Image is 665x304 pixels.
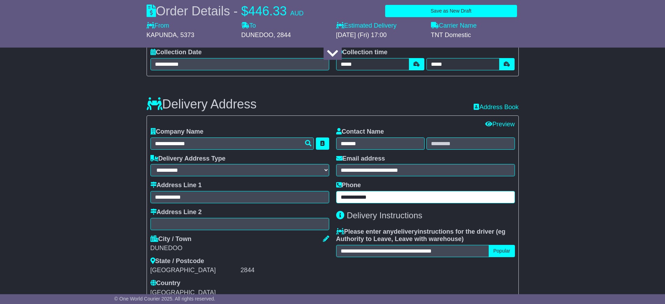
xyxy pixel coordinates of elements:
h3: Delivery Address [147,97,257,111]
span: [GEOGRAPHIC_DATA] [150,289,216,296]
label: Please enter any instructions for the driver ( ) [336,228,515,243]
div: 2844 [241,267,329,274]
label: From [147,22,169,30]
label: Company Name [150,128,204,136]
a: Preview [485,121,515,128]
span: $ [241,4,248,18]
span: AUD [290,10,304,17]
label: Delivery Address Type [150,155,226,163]
label: Phone [336,182,361,189]
div: Order Details - [147,3,304,19]
span: delivery [394,228,418,235]
label: Collection Date [150,49,202,56]
label: Address Line 2 [150,208,202,216]
div: DUNEDOO [150,245,329,252]
span: Delivery Instructions [347,211,422,220]
label: Address Line 1 [150,182,202,189]
div: [DATE] (Fri) 17:00 [336,31,424,39]
a: Address Book [474,104,518,111]
div: TNT Domestic [431,31,519,39]
span: 446.33 [248,4,287,18]
label: State / Postcode [150,257,204,265]
span: KAPUNDA [147,31,177,38]
label: Email address [336,155,385,163]
span: eg Authority to Leave, Leave with warehouse [336,228,505,243]
button: Save as New Draft [385,5,517,17]
span: © One World Courier 2025. All rights reserved. [114,296,215,302]
div: [GEOGRAPHIC_DATA] [150,267,239,274]
label: City / Town [150,235,192,243]
span: DUNEDOO [241,31,274,38]
span: , 2844 [274,31,291,38]
label: Contact Name [336,128,384,136]
label: To [241,22,256,30]
label: Carrier Name [431,22,477,30]
span: , 5373 [177,31,194,38]
label: Country [150,280,181,287]
label: Estimated Delivery [336,22,424,30]
button: Popular [489,245,515,257]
